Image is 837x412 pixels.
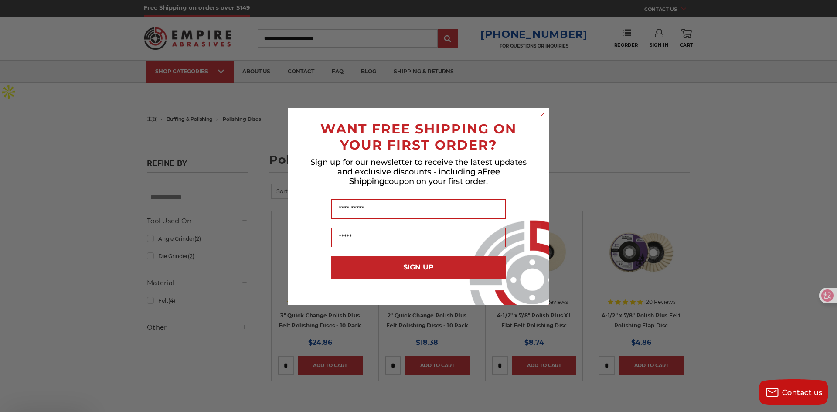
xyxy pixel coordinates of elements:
button: Contact us [759,379,828,405]
button: Close dialog [538,110,547,119]
span: Contact us [782,388,823,397]
span: Sign up for our newsletter to receive the latest updates and exclusive discounts - including a co... [310,157,527,186]
span: WANT FREE SHIPPING ON YOUR FIRST ORDER? [320,121,517,153]
input: Email [331,228,506,247]
span: Free Shipping [349,167,500,186]
button: SIGN UP [331,256,506,279]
